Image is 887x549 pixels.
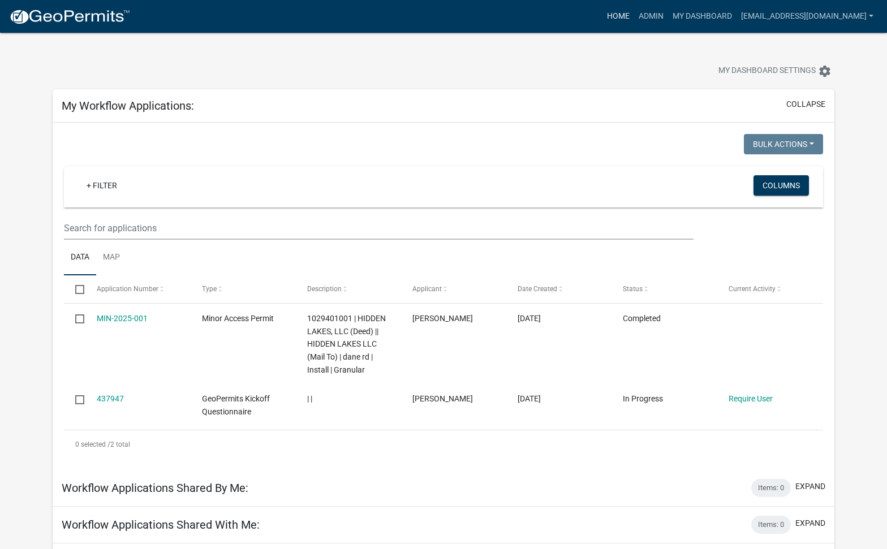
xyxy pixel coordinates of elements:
div: collapse [53,123,834,470]
button: Bulk Actions [744,134,823,154]
datatable-header-cell: Description [296,275,402,302]
div: Items: 0 [751,479,791,497]
datatable-header-cell: Status [612,275,717,302]
a: MIN-2025-001 [97,314,148,323]
i: settings [818,64,832,78]
button: Columns [753,175,809,196]
a: My Dashboard [668,6,737,27]
a: [EMAIL_ADDRESS][DOMAIN_NAME] [737,6,878,27]
a: Require User [729,394,773,403]
span: | | [307,394,312,403]
a: Data [64,240,96,276]
a: Map [96,240,127,276]
button: My Dashboard Settingssettings [709,60,841,82]
span: Shannon Smith [412,394,473,403]
h5: Workflow Applications Shared With Me: [62,518,260,531]
datatable-header-cell: Current Activity [717,275,823,302]
span: Status [623,285,643,293]
span: My Dashboard Settings [718,64,816,78]
span: 06/18/2025 [518,394,541,403]
a: Admin [634,6,668,27]
span: In Progress [623,394,663,403]
span: 07/17/2025 [518,314,541,323]
input: Search for applications [64,217,694,240]
a: + Filter [77,175,126,196]
span: Application Number [97,285,158,293]
a: Home [602,6,634,27]
button: expand [795,481,825,492]
datatable-header-cell: Date Created [507,275,612,302]
a: 437947 [97,394,124,403]
span: Type [202,285,217,293]
span: 1029401001 | HIDDEN LAKES, LLC (Deed) || HIDDEN LAKES LLC (Mail To) | dane rd | Install | Granular [307,314,386,374]
div: 2 total [64,430,823,459]
span: Minor Access Permit [202,314,274,323]
span: Completed [623,314,661,323]
h5: Workflow Applications Shared By Me: [62,481,248,495]
span: 0 selected / [75,440,110,448]
span: Description [307,285,342,293]
button: expand [795,517,825,529]
span: Shannon Smith [412,314,473,323]
button: collapse [786,98,825,110]
datatable-header-cell: Applicant [402,275,507,302]
span: Applicant [412,285,442,293]
datatable-header-cell: Select [64,275,85,302]
div: Items: 0 [751,516,791,534]
datatable-header-cell: Type [191,275,296,302]
span: Current Activity [729,285,776,293]
datatable-header-cell: Application Number [86,275,191,302]
span: Date Created [518,285,557,293]
h5: My Workflow Applications: [62,99,194,113]
span: GeoPermits Kickoff Questionnaire [202,394,270,416]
